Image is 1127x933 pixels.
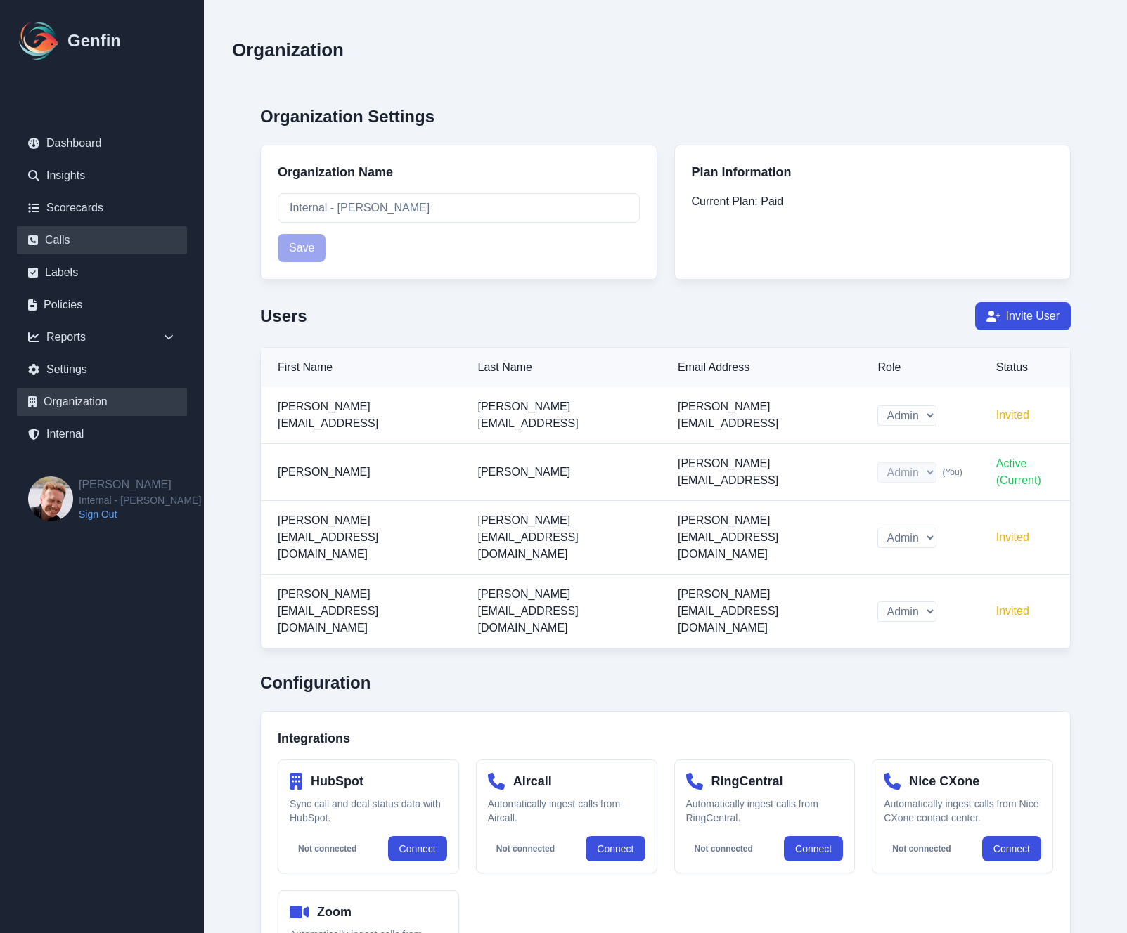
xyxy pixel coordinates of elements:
a: Settings [17,355,187,384]
h4: HubSpot [311,771,363,791]
a: Organization [17,388,187,416]
h2: Organization [232,39,344,60]
a: Connect [388,836,447,861]
th: Role [861,348,979,387]
p: Paid [692,193,1054,210]
span: Invited [996,409,1029,421]
img: Brian Dunagan [28,476,73,521]
span: [PERSON_NAME][EMAIL_ADDRESS] [678,400,778,429]
span: [PERSON_NAME][EMAIL_ADDRESS] [678,457,778,486]
a: Dashboard [17,129,187,157]
h3: Organization Name [278,162,640,182]
span: Invited [996,531,1029,543]
div: Reports [17,323,187,351]
h4: Zoom [317,902,352,922]
p: Automatically ingest calls from Aircall. [488,797,645,825]
p: Automatically ingest calls from Nice CXone contact center. [884,797,1041,825]
a: Sign Out [79,507,201,521]
span: Not connected [290,842,365,856]
span: Internal - [PERSON_NAME] [79,493,201,507]
span: [PERSON_NAME][EMAIL_ADDRESS][DOMAIN_NAME] [477,588,578,634]
a: Insights [17,162,187,190]
img: Logo [17,18,62,63]
p: Sync call and deal status data with HubSpot. [290,797,447,825]
button: Save [278,234,326,262]
span: Current Plan: [692,195,758,207]
h4: Nice CXone [909,771,979,791]
span: Invited [996,605,1029,617]
span: [PERSON_NAME] [278,466,371,478]
p: Automatically ingest calls from RingCentral. [686,797,844,825]
span: [PERSON_NAME][EMAIL_ADDRESS][DOMAIN_NAME] [477,514,578,560]
th: Status [979,348,1070,387]
a: Scorecards [17,194,187,222]
span: [PERSON_NAME][EMAIL_ADDRESS][DOMAIN_NAME] [278,588,378,634]
a: Policies [17,291,187,319]
a: Connect [784,836,843,861]
h3: Integrations [278,729,1053,748]
h2: [PERSON_NAME] [79,476,201,493]
span: [PERSON_NAME][EMAIL_ADDRESS] [477,400,578,429]
span: (You) [942,466,962,478]
a: Calls [17,226,187,254]
h4: Aircall [513,771,552,791]
span: Not connected [686,842,761,856]
span: [PERSON_NAME] [477,466,570,478]
th: Last Name [461,348,660,387]
span: [PERSON_NAME][EMAIL_ADDRESS][DOMAIN_NAME] [678,588,778,634]
h2: Organization Settings [260,105,1071,128]
span: [PERSON_NAME][EMAIL_ADDRESS][DOMAIN_NAME] [678,514,778,560]
h2: Configuration [260,672,1071,694]
h3: Plan Information [692,162,1054,182]
a: Labels [17,259,187,287]
input: Enter your organization name [278,193,640,223]
h1: Genfin [67,30,121,52]
h2: Users [260,305,307,327]
a: Connect [586,836,645,861]
span: Not connected [488,842,563,856]
span: Not connected [884,842,959,856]
span: [PERSON_NAME][EMAIL_ADDRESS] [278,400,378,429]
span: Active (Current) [996,457,1041,486]
th: First Name [261,348,461,387]
button: Connect [982,836,1041,861]
th: Email Address [661,348,861,387]
button: Invite User [975,302,1071,330]
span: [PERSON_NAME][EMAIL_ADDRESS][DOMAIN_NAME] [278,514,378,560]
h4: RingCentral [711,771,783,791]
a: Internal [17,420,187,448]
